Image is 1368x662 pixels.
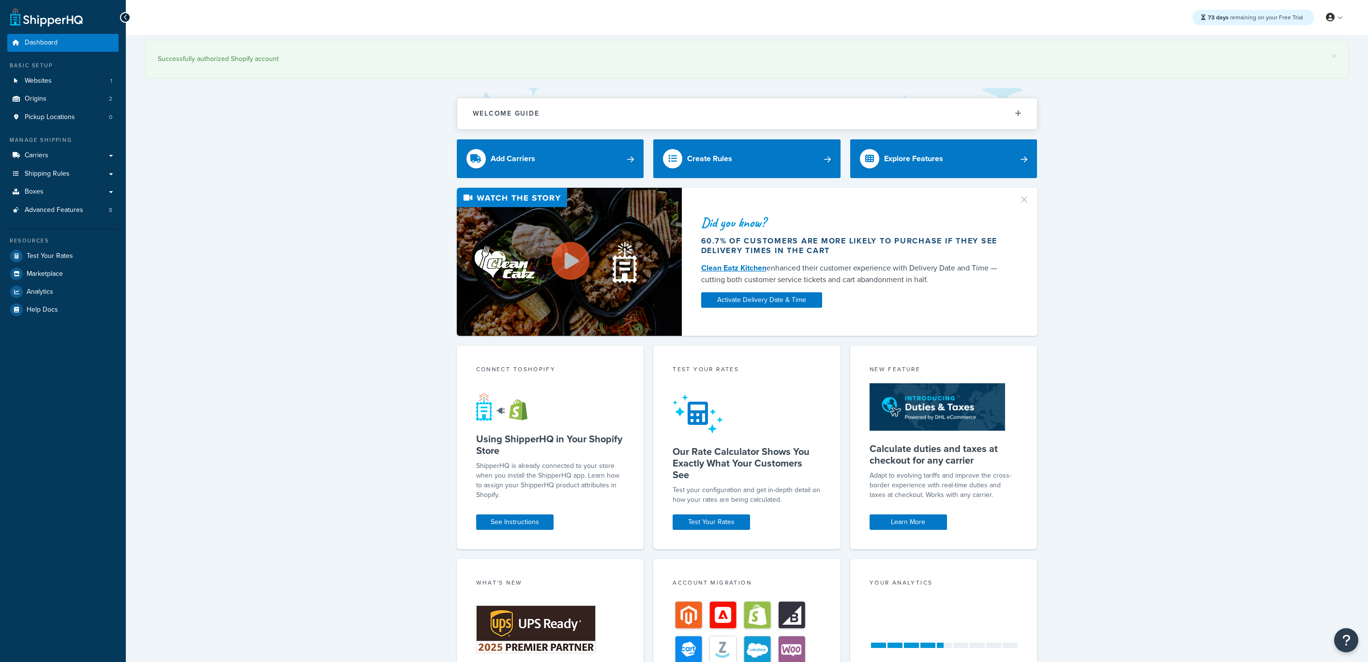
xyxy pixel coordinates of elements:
a: Test Your Rates [7,247,119,265]
span: 8 [109,206,112,214]
a: Activate Delivery Date & Time [701,292,822,308]
a: Boxes [7,183,119,201]
span: 2 [109,95,112,103]
div: Explore Features [884,152,943,165]
div: Create Rules [687,152,732,165]
img: connect-shq-shopify-9b9a8c5a.svg [476,392,537,421]
div: Did you know? [701,216,1007,229]
span: Advanced Features [25,206,83,214]
a: Add Carriers [457,139,644,178]
a: Clean Eatz Kitchen [701,262,767,273]
span: Boxes [25,188,44,196]
a: Carriers [7,147,119,165]
p: ShipperHQ is already connected to your store when you install the ShipperHQ app. Learn how to ass... [476,461,625,500]
div: Your Analytics [870,578,1018,589]
span: Help Docs [27,306,58,314]
div: Test your configuration and get in-depth detail on how your rates are being calculated. [673,485,821,505]
div: enhanced their customer experience with Delivery Date and Time — cutting both customer service ti... [701,262,1007,286]
div: Add Carriers [491,152,535,165]
span: Origins [25,95,46,103]
a: Help Docs [7,301,119,318]
p: Adapt to evolving tariffs and improve the cross-border experience with real-time duties and taxes... [870,471,1018,500]
li: Origins [7,90,119,108]
span: Test Your Rates [27,252,73,260]
span: Marketplace [27,270,63,278]
strong: 73 days [1208,13,1229,22]
a: Analytics [7,283,119,301]
button: Welcome Guide [457,98,1037,129]
a: Pickup Locations0 [7,108,119,126]
a: See Instructions [476,514,554,530]
a: Explore Features [850,139,1037,178]
a: Test Your Rates [673,514,750,530]
a: Origins2 [7,90,119,108]
div: New Feature [870,365,1018,376]
span: Websites [25,77,52,85]
div: Manage Shipping [7,136,119,144]
a: Marketplace [7,265,119,283]
span: Pickup Locations [25,113,75,121]
a: Shipping Rules [7,165,119,183]
div: 60.7% of customers are more likely to purchase if they see delivery times in the cart [701,236,1007,256]
div: Account Migration [673,578,821,589]
span: 0 [109,113,112,121]
a: × [1332,52,1336,60]
li: Advanced Features [7,201,119,219]
span: remaining on your Free Trial [1208,13,1303,22]
a: Learn More [870,514,947,530]
li: Websites [7,72,119,90]
a: Dashboard [7,34,119,52]
span: 1 [110,77,112,85]
div: Connect to Shopify [476,365,625,376]
div: Resources [7,237,119,245]
h2: Welcome Guide [473,110,540,117]
h5: Using ShipperHQ in Your Shopify Store [476,433,625,456]
span: Dashboard [25,39,58,47]
div: Test your rates [673,365,821,376]
span: Shipping Rules [25,170,70,178]
div: Basic Setup [7,61,119,70]
div: Successfully authorized Shopify account [158,52,1336,66]
img: Video thumbnail [457,188,682,336]
a: Websites1 [7,72,119,90]
a: Advanced Features8 [7,201,119,219]
button: Open Resource Center [1334,628,1358,652]
h5: Our Rate Calculator Shows You Exactly What Your Customers See [673,446,821,481]
h5: Calculate duties and taxes at checkout for any carrier [870,443,1018,466]
span: Analytics [27,288,53,296]
li: Pickup Locations [7,108,119,126]
span: Carriers [25,151,48,160]
a: Create Rules [653,139,841,178]
div: What's New [476,578,625,589]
